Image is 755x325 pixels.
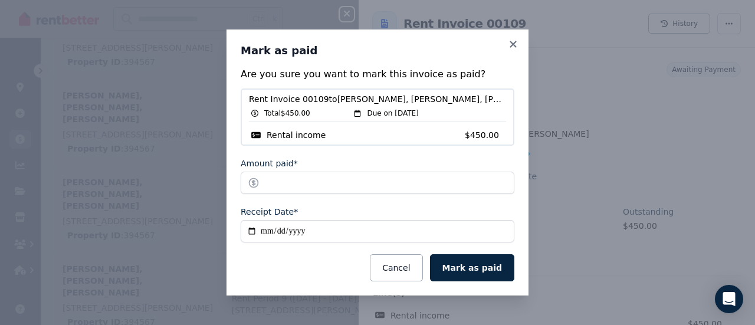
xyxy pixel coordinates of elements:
[241,44,514,58] h3: Mark as paid
[430,254,514,281] button: Mark as paid
[370,254,422,281] button: Cancel
[267,129,326,141] span: Rental income
[249,93,506,105] span: Rent Invoice 00109 to [PERSON_NAME], [PERSON_NAME], [PERSON_NAME]
[264,109,310,118] span: Total $450.00
[241,67,514,81] p: Are you sure you want to mark this invoice as paid?
[465,129,506,141] span: $450.00
[715,285,743,313] div: Open Intercom Messenger
[241,157,298,169] label: Amount paid*
[367,109,418,118] span: Due on [DATE]
[241,206,298,218] label: Receipt Date*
